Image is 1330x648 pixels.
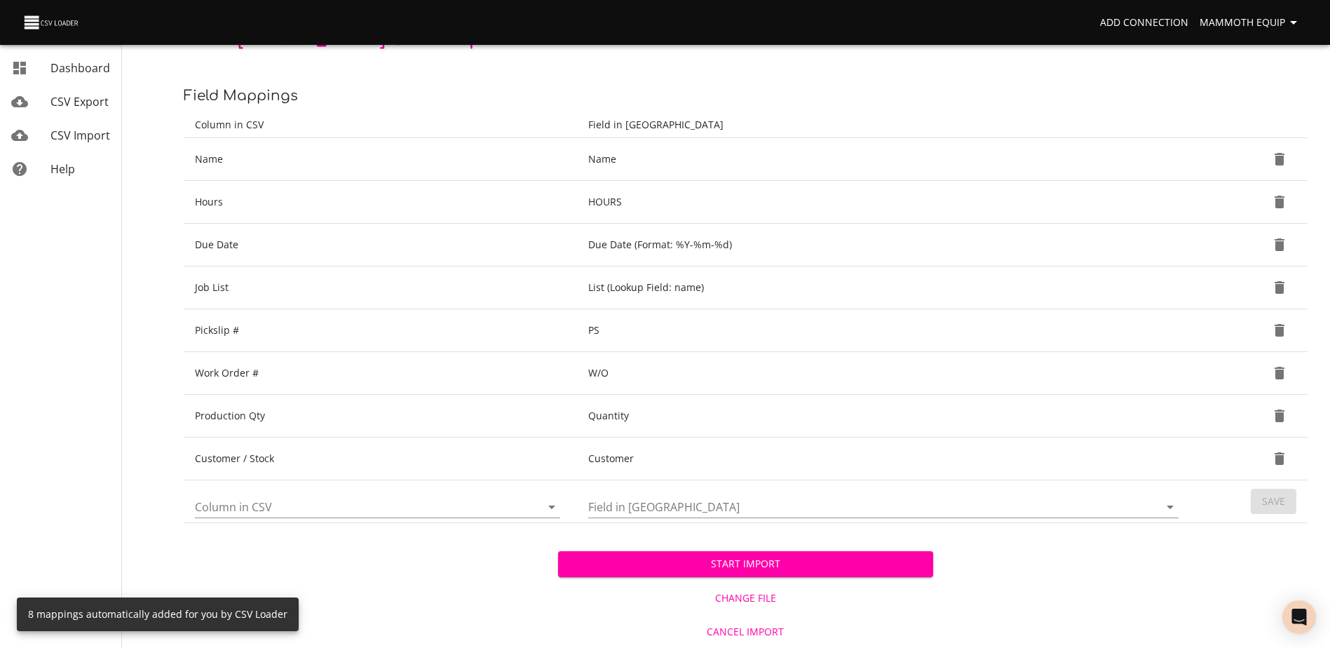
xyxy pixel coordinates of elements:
[577,395,1195,438] td: Quantity
[184,266,577,309] td: Job List
[558,619,932,645] button: Cancel Import
[50,94,109,109] span: CSV Export
[564,623,927,641] span: Cancel Import
[184,438,577,480] td: Customer / Stock
[577,181,1195,224] td: HOURS
[50,128,110,143] span: CSV Import
[1160,497,1180,517] button: Open
[1194,10,1308,36] button: Mammoth Equip
[184,138,577,181] td: Name
[577,112,1195,138] th: Field in [GEOGRAPHIC_DATA]
[1263,271,1296,304] button: Delete
[1282,600,1316,634] div: Open Intercom Messenger
[577,352,1195,395] td: W/O
[558,551,932,577] button: Start Import
[184,352,577,395] td: Work Order #
[184,309,577,352] td: Pickslip #
[577,309,1195,352] td: PS
[577,438,1195,480] td: Customer
[569,555,921,573] span: Start Import
[28,602,287,627] div: 8 mappings automatically added for you by CSV Loader
[1094,10,1194,36] a: Add Connection
[22,13,81,32] img: CSV Loader
[577,266,1195,309] td: List (Lookup Field: name)
[184,224,577,266] td: Due Date
[1263,442,1296,475] button: Delete
[1200,14,1302,32] span: Mammoth Equip
[184,181,577,224] td: Hours
[50,161,75,177] span: Help
[564,590,927,607] span: Change File
[558,586,932,612] button: Change File
[184,395,577,438] td: Production Qty
[1263,356,1296,390] button: Delete
[1263,185,1296,219] button: Delete
[1263,142,1296,176] button: Delete
[184,112,577,138] th: Column in CSV
[1100,14,1188,32] span: Add Connection
[1263,399,1296,433] button: Delete
[1263,313,1296,347] button: Delete
[184,88,298,104] span: Field Mappings
[577,138,1195,181] td: Name
[50,60,110,76] span: Dashboard
[577,224,1195,266] td: Due Date (Format: %Y-%m-%d)
[542,497,562,517] button: Open
[1263,228,1296,262] button: Delete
